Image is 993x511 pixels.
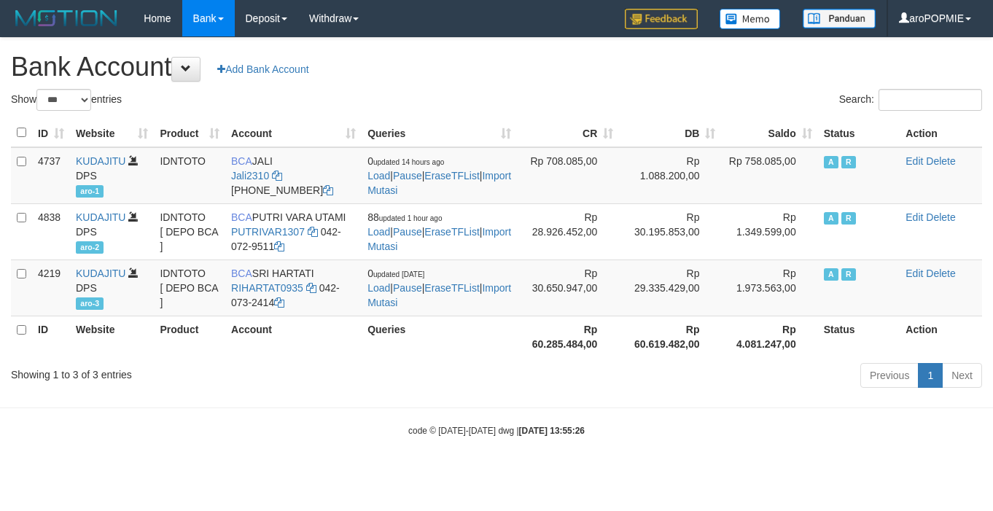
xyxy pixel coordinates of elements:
[323,184,333,196] a: Copy 6127014941 to clipboard
[36,89,91,111] select: Showentries
[225,147,362,204] td: JALI [PHONE_NUMBER]
[76,297,104,310] span: aro-3
[824,268,838,281] span: Active
[70,147,154,204] td: DPS
[424,282,479,294] a: EraseTFList
[393,282,422,294] a: Pause
[408,426,585,436] small: code © [DATE]-[DATE] dwg |
[926,211,955,223] a: Delete
[154,147,225,204] td: IDNTOTO
[231,226,305,238] a: PUTRIVAR1307
[306,282,316,294] a: Copy RIHARTAT0935 to clipboard
[231,282,303,294] a: RIHARTAT0935
[721,260,817,316] td: Rp 1.973.563,00
[839,89,982,111] label: Search:
[208,57,318,82] a: Add Bank Account
[32,119,70,147] th: ID: activate to sort column ascending
[11,362,403,382] div: Showing 1 to 3 of 3 entries
[720,9,781,29] img: Button%20Memo.svg
[154,316,225,357] th: Product
[231,268,252,279] span: BCA
[76,211,125,223] a: KUDAJITU
[393,170,422,182] a: Pause
[906,268,923,279] a: Edit
[225,119,362,147] th: Account: activate to sort column ascending
[367,211,511,252] span: | | |
[367,170,511,196] a: Import Mutasi
[824,212,838,225] span: Active
[721,119,817,147] th: Saldo: activate to sort column ascending
[231,170,269,182] a: Jali2310
[367,282,511,308] a: Import Mutasi
[841,212,856,225] span: Running
[274,241,284,252] a: Copy 0420729511 to clipboard
[32,203,70,260] td: 4838
[818,119,900,147] th: Status
[721,147,817,204] td: Rp 758.085,00
[879,89,982,111] input: Search:
[274,297,284,308] a: Copy 0420732414 to clipboard
[11,89,122,111] label: Show entries
[362,119,517,147] th: Queries: activate to sort column ascending
[619,147,721,204] td: Rp 1.088.200,00
[517,260,619,316] td: Rp 30.650.947,00
[803,9,876,28] img: panduan.png
[32,147,70,204] td: 4737
[308,226,318,238] a: Copy PUTRIVAR1307 to clipboard
[918,363,943,388] a: 1
[926,155,955,167] a: Delete
[942,363,982,388] a: Next
[231,155,252,167] span: BCA
[32,260,70,316] td: 4219
[70,316,154,357] th: Website
[154,260,225,316] td: IDNTOTO [ DEPO BCA ]
[860,363,919,388] a: Previous
[32,316,70,357] th: ID
[619,119,721,147] th: DB: activate to sort column ascending
[824,156,838,168] span: Active
[70,203,154,260] td: DPS
[926,268,955,279] a: Delete
[625,9,698,29] img: Feedback.jpg
[11,7,122,29] img: MOTION_logo.png
[619,203,721,260] td: Rp 30.195.853,00
[76,241,104,254] span: aro-2
[367,268,424,279] span: 0
[154,119,225,147] th: Product: activate to sort column ascending
[367,155,444,167] span: 0
[367,155,511,196] span: | | |
[11,52,982,82] h1: Bank Account
[906,211,923,223] a: Edit
[76,155,125,167] a: KUDAJITU
[517,203,619,260] td: Rp 28.926.452,00
[272,170,282,182] a: Copy Jali2310 to clipboard
[362,316,517,357] th: Queries
[519,426,585,436] strong: [DATE] 13:55:26
[367,211,442,223] span: 88
[721,203,817,260] td: Rp 1.349.599,00
[373,270,424,278] span: updated [DATE]
[225,316,362,357] th: Account
[225,203,362,260] td: PUTRI VARA UTAMI 042-072-9511
[841,156,856,168] span: Running
[76,268,125,279] a: KUDAJITU
[393,226,422,238] a: Pause
[367,226,390,238] a: Load
[231,211,252,223] span: BCA
[424,226,479,238] a: EraseTFList
[841,268,856,281] span: Running
[367,282,390,294] a: Load
[900,316,982,357] th: Action
[373,158,444,166] span: updated 14 hours ago
[900,119,982,147] th: Action
[154,203,225,260] td: IDNTOTO [ DEPO BCA ]
[76,185,104,198] span: aro-1
[225,260,362,316] td: SRI HARTATI 042-073-2414
[906,155,923,167] a: Edit
[517,316,619,357] th: Rp 60.285.484,00
[517,119,619,147] th: CR: activate to sort column ascending
[367,226,511,252] a: Import Mutasi
[619,316,721,357] th: Rp 60.619.482,00
[424,170,479,182] a: EraseTFList
[379,214,443,222] span: updated 1 hour ago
